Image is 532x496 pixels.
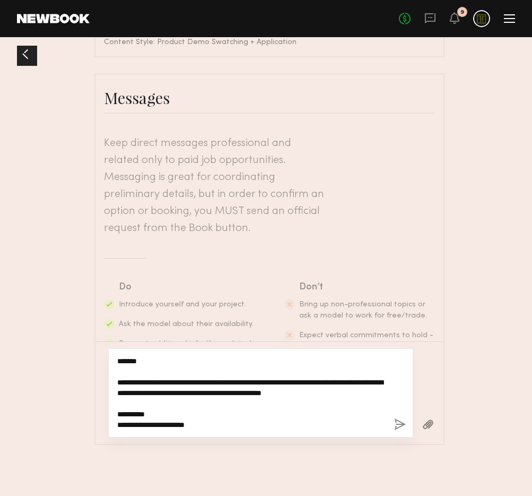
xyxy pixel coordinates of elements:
[119,321,254,328] span: Ask the model about their availability.
[104,87,435,108] div: Messages
[119,340,251,370] span: Request additional info, like updated digitals, relevant experience, other skills, etc.
[119,301,246,308] span: Introduce yourself and your project.
[299,332,433,361] span: Expect verbal commitments to hold - only official requests can be enforced.
[119,280,255,295] div: Do
[299,301,427,319] span: Bring up non-professional topics or ask a model to work for free/trade.
[460,10,464,15] div: 9
[104,135,327,237] header: Keep direct messages professional and related only to paid job opportunities. Messaging is great ...
[299,280,435,295] div: Don’t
